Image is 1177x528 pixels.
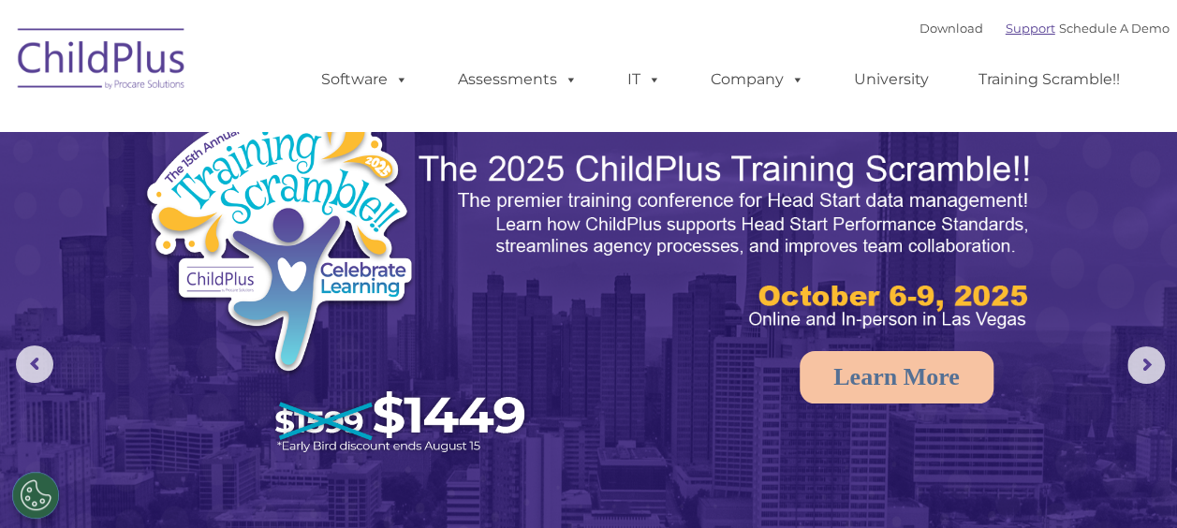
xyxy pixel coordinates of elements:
a: Looks like you've opted out of email communication. Click here to get an email and opt back in. [5,259,255,307]
a: Schedule A Demo [1059,21,1170,36]
img: ChildPlus by Procare Solutions [8,15,196,109]
a: Learn More [800,351,993,403]
span: Phone number [260,200,340,214]
a: Assessments [439,61,596,98]
span: Last name [260,124,317,138]
a: Company [692,61,823,98]
a: Download [920,21,983,36]
a: IT [609,61,680,98]
button: Cookies Settings [12,472,59,519]
font: | [920,21,1170,36]
iframe: Chat Widget [1083,438,1177,528]
a: Training Scramble!! [960,61,1139,98]
a: Support [1006,21,1055,36]
a: University [835,61,948,98]
a: Software [302,61,427,98]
